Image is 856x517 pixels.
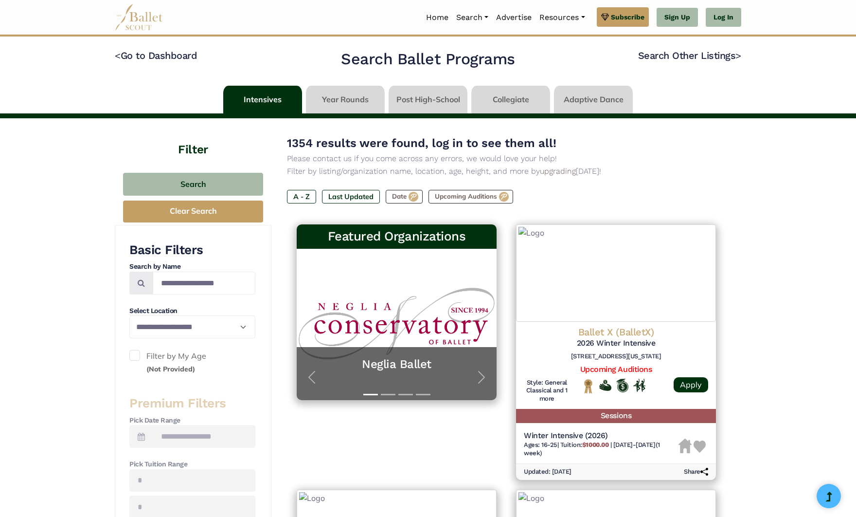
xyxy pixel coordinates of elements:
h2: Search Ballet Programs [341,49,515,70]
li: Collegiate [469,86,552,113]
h3: Premium Filters [129,395,255,412]
span: Tuition: [560,441,610,448]
label: A - Z [287,190,316,203]
img: Logo [516,224,716,322]
li: Adaptive Dance [552,86,635,113]
li: Post High-School [387,86,469,113]
span: Ages: 16-25 [524,441,557,448]
a: upgrading [540,166,576,176]
a: Log In [706,8,741,27]
button: Slide 3 [398,389,413,400]
a: Upcoming Auditions [580,365,652,374]
h3: Basic Filters [129,242,255,258]
small: (Not Provided) [146,365,195,373]
img: In Person [633,379,645,391]
img: Heart [694,441,706,453]
h6: | | [524,441,678,458]
button: Search [123,173,263,196]
img: Housing Unavailable [678,439,692,453]
h4: Filter [115,118,271,158]
span: Subscribe [611,12,644,22]
a: Apply [674,377,708,392]
a: Subscribe [597,7,649,27]
span: [DATE]-[DATE] (1 week) [524,441,660,457]
h6: Style: General Classical and 1 more [524,379,570,404]
label: Filter by My Age [129,350,255,375]
a: Neglia Ballet [306,357,487,372]
h6: Updated: [DATE] [524,468,571,476]
label: Date [386,190,423,203]
label: Upcoming Auditions [428,190,513,203]
h4: Ballet X (BalletX) [524,326,708,338]
h5: 2026 Winter Intensive [524,338,708,349]
a: Advertise [492,7,535,28]
p: Please contact us if you come across any errors, we would love your help! [287,152,726,165]
h4: Pick Date Range [129,416,255,425]
li: Intensives [221,86,304,113]
a: Search Other Listings> [638,50,741,61]
h6: [STREET_ADDRESS][US_STATE] [524,352,708,361]
input: Search by names... [153,272,255,295]
button: Clear Search [123,201,263,222]
p: Filter by listing/organization name, location, age, height, and more by [DATE]! [287,165,726,178]
label: Last Updated [322,190,380,203]
h5: Sessions [516,409,716,423]
button: Slide 1 [363,389,378,400]
h4: Search by Name [129,262,255,272]
h3: Featured Organizations [304,228,489,245]
code: < [115,49,121,61]
li: Year Rounds [304,86,387,113]
h4: Select Location [129,306,255,316]
img: National [582,379,594,394]
h4: Pick Tuition Range [129,460,255,469]
a: Home [422,7,452,28]
img: Offers Scholarship [616,379,628,392]
button: Slide 2 [381,389,395,400]
span: 1354 results were found, log in to see them all! [287,136,556,150]
h6: Share [684,468,708,476]
a: Sign Up [657,8,698,27]
code: > [735,49,741,61]
h5: Winter Intensive (2026) [524,431,678,441]
a: Search [452,7,492,28]
img: Offers Financial Aid [599,380,611,390]
a: <Go to Dashboard [115,50,197,61]
a: Resources [535,7,588,28]
button: Slide 4 [416,389,430,400]
b: $1000.00 [582,441,608,448]
img: gem.svg [601,12,609,22]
